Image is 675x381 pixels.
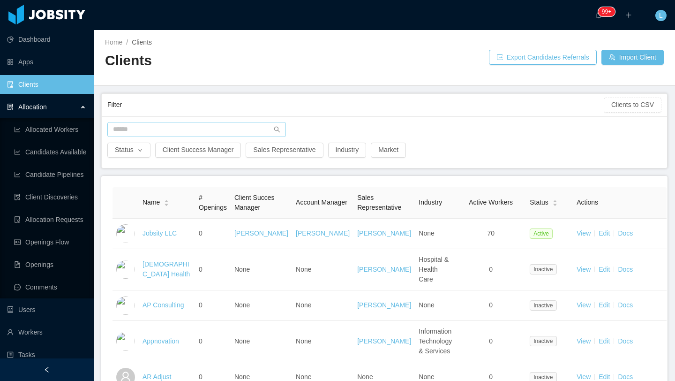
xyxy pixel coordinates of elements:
span: None [296,337,311,345]
a: Home [105,38,122,46]
a: Jobsity LLC [142,229,177,237]
a: icon: line-chartCandidate Pipelines [14,165,86,184]
img: 6a96eda0-fa44-11e7-9f69-c143066b1c39_5a5d5161a4f93-400w.png [116,332,135,351]
i: icon: search [274,126,280,133]
span: Inactive [530,336,556,346]
a: icon: auditClients [7,75,86,94]
a: icon: file-searchClient Discoveries [14,188,86,206]
a: [PERSON_NAME] [234,229,288,237]
span: Client Succes Manager [234,194,275,211]
span: None [234,266,250,273]
a: icon: messageComments [14,278,86,297]
a: Docs [618,229,633,237]
span: Hospital & Health Care [419,256,449,283]
td: 0 [456,321,526,362]
a: icon: line-chartCandidates Available [14,143,86,161]
h2: Clients [105,51,384,70]
div: Sort [164,198,169,205]
img: 6a95fc60-fa44-11e7-a61b-55864beb7c96_5a5d513336692-400w.png [116,296,135,315]
a: icon: file-textOpenings [14,255,86,274]
span: None [419,229,434,237]
i: icon: caret-down [552,202,557,205]
span: None [296,373,311,381]
a: Edit [599,266,610,273]
td: 70 [456,219,526,249]
div: Sort [552,198,558,205]
a: icon: idcardOpenings Flow [14,233,86,251]
a: [DEMOGRAPHIC_DATA] Health [142,260,190,278]
span: Actions [577,198,598,206]
a: icon: robotUsers [7,300,86,319]
button: icon: usergroup-addImport Client [601,50,664,65]
span: Industry [419,198,442,206]
a: icon: file-doneAllocation Requests [14,210,86,229]
i: icon: caret-up [164,199,169,202]
button: Market [371,143,406,158]
a: Edit [599,337,610,345]
a: Appnovation [142,337,179,345]
a: icon: appstoreApps [7,53,86,71]
span: Clients [132,38,152,46]
span: Inactive [530,264,556,274]
td: 0 [195,321,231,362]
span: Active [530,229,553,239]
a: View [577,373,591,381]
span: Name [142,198,160,207]
i: icon: caret-down [164,202,169,205]
button: icon: exportExport Candidates Referrals [489,50,597,65]
span: # Openings [199,194,227,211]
a: [PERSON_NAME] [357,337,411,345]
a: [PERSON_NAME] [296,229,350,237]
div: Filter [107,96,604,114]
a: [PERSON_NAME] [357,266,411,273]
td: 0 [195,249,231,290]
a: icon: line-chartAllocated Workers [14,120,86,139]
span: Sales Representative [357,194,401,211]
span: / [126,38,128,46]
span: None [357,373,373,381]
span: L [659,10,663,21]
a: Docs [618,301,633,309]
span: None [296,301,311,309]
a: AR Adjust [142,373,171,381]
button: Statusicon: down [107,143,150,158]
a: View [577,229,591,237]
span: Status [530,198,548,207]
span: Inactive [530,300,556,311]
td: 0 [195,219,231,249]
sup: 113 [598,7,615,16]
a: View [577,337,591,345]
a: icon: pie-chartDashboard [7,30,86,49]
i: icon: caret-up [552,199,557,202]
i: icon: bell [595,12,602,18]
td: 0 [456,249,526,290]
a: View [577,301,591,309]
a: Docs [618,337,633,345]
span: Allocation [18,103,47,111]
span: Account Manager [296,198,347,206]
img: dc41d540-fa30-11e7-b498-73b80f01daf1_657caab8ac997-400w.png [116,224,135,243]
a: icon: profileTasks [7,345,86,364]
a: Edit [599,229,610,237]
button: Sales Representative [246,143,323,158]
span: None [419,373,434,381]
a: AP Consulting [142,301,184,309]
a: [PERSON_NAME] [357,301,411,309]
span: None [234,337,250,345]
a: Docs [618,266,633,273]
button: Clients to CSV [604,98,661,113]
button: Client Success Manager [155,143,241,158]
span: None [296,266,311,273]
img: 6a8e90c0-fa44-11e7-aaa7-9da49113f530_5a5d50e77f870-400w.png [116,260,135,279]
a: Edit [599,301,610,309]
a: [PERSON_NAME] [357,229,411,237]
i: icon: plus [625,12,632,18]
a: Docs [618,373,633,381]
a: Edit [599,373,610,381]
span: None [234,373,250,381]
span: Information Technology & Services [419,328,452,355]
span: None [234,301,250,309]
td: 0 [456,290,526,321]
span: None [419,301,434,309]
td: 0 [195,290,231,321]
